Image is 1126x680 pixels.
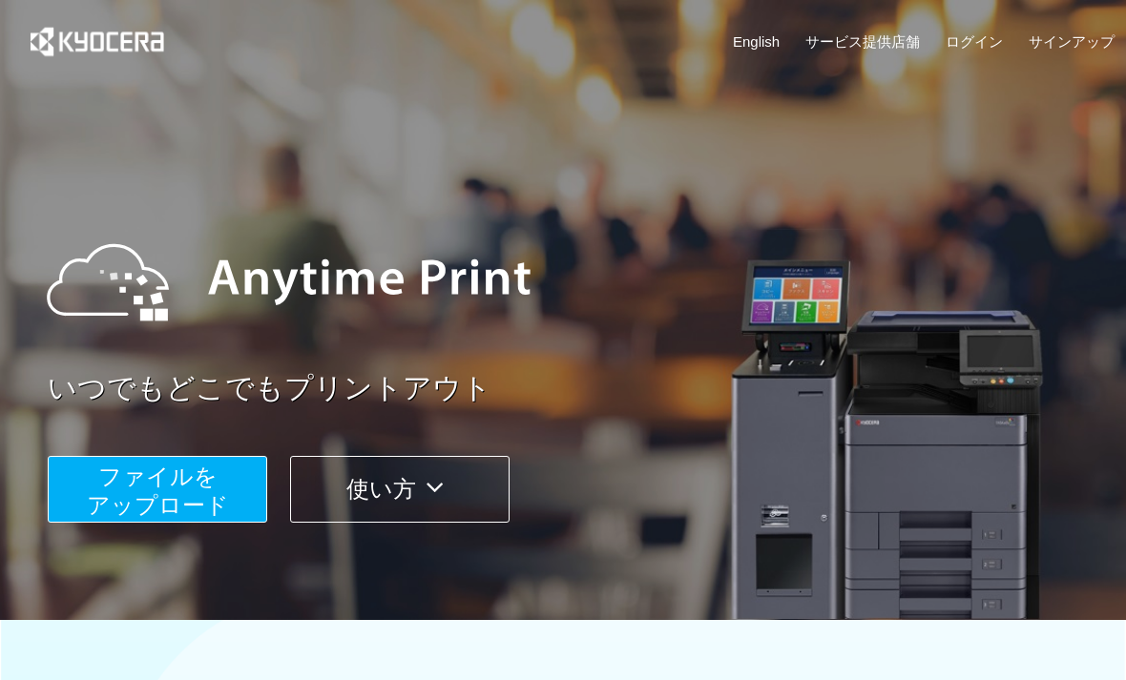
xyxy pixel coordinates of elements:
span: ファイルを ​​アップロード [87,464,229,518]
a: English [733,31,780,52]
a: いつでもどこでもプリントアウト [48,368,1126,409]
button: 使い方 [290,456,510,523]
button: ファイルを​​アップロード [48,456,267,523]
a: サインアップ [1029,31,1115,52]
a: サービス提供店舗 [805,31,920,52]
a: ログイン [946,31,1003,52]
